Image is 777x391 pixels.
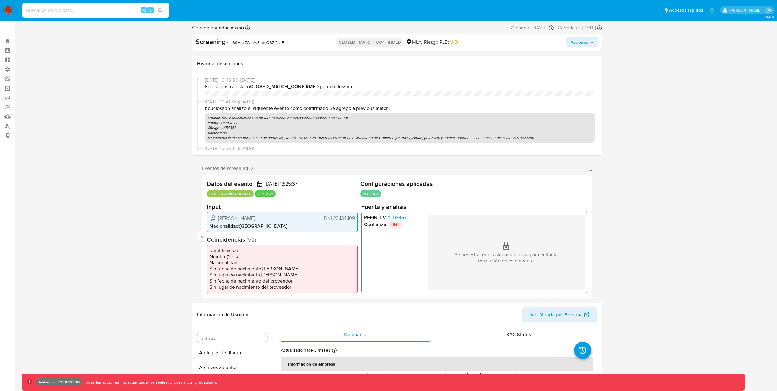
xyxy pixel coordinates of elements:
[327,83,352,90] b: nduclosson
[197,312,248,318] h1: Información de Usuario
[207,125,219,130] b: Código
[207,130,227,136] b: Comentario
[207,115,592,120] p: : 9f52a4a6cc6c8ed43b3bf38868145dc87e16b20aa6990231da91e6e0d43577af
[207,120,219,126] b: Fuente
[507,331,531,338] span: KYC Status
[231,105,302,112] span: Analizó el siguiente evento como
[555,24,556,31] span: -
[444,371,486,377] p: Nombre de la entidad :
[217,24,244,31] b: nduclosson
[669,7,703,13] span: Accesos rápidos
[197,61,597,67] h1: Historial de acciones
[303,105,328,112] b: Confirmado
[205,336,265,341] input: Buscar
[39,381,80,383] p: Ambiente: PRODUCCIÓN
[281,347,330,353] p: Actualizado hace 3 meses
[205,105,595,112] p: . Se agregó a previous match .
[205,99,595,105] span: [DATE] 10:41:55 ([DATE])
[424,39,458,46] span: Riesgo PLD:
[406,39,422,46] div: MLA
[205,145,595,152] span: [DATE] 10:38:12 ([DATE])
[150,7,151,13] span: s
[566,37,598,47] button: Acciones
[207,125,592,130] p: : 4654387
[194,345,270,360] button: Anticipos de dinero
[226,39,284,46] span: # Lk69Hax7QoXv3LosQ6Zl8K1E
[336,38,403,47] p: CLOSED - MATCH_CONFIRMED
[154,6,167,15] button: search-icon
[344,331,366,338] span: Compañía
[82,379,217,385] p: Todas las acciones impactan usuarios reales, proceda con precaución.
[205,83,595,90] span: El caso pasó a estado por
[522,307,597,322] button: Ver Mirada por Persona
[192,24,244,31] span: Cerrado por
[250,83,319,90] b: CLOSED_MATCH_CONFIRMED
[22,6,169,14] input: Buscar usuario o caso...
[558,24,602,31] div: Cerrado el: [DATE]
[207,115,220,121] b: Entrada
[729,7,764,13] p: leidy.martinez@mercadolibre.com.co
[511,24,554,31] div: Creado el: [DATE]
[196,37,226,47] b: Screening
[199,336,203,340] button: Buscar
[141,7,146,13] span: ⌥
[205,77,595,84] span: [DATE] 10:43:33 ([DATE])
[766,7,772,13] a: Salir
[207,135,592,140] p: Se confirma el match por tratarse de [PERSON_NAME] - 32352626, quien es Director en el Ministerio...
[194,360,270,375] button: Archivos adjuntos
[530,307,583,322] span: Ver Mirada por Persona
[449,39,458,46] span: MID
[709,8,715,13] a: Notificaciones
[281,357,593,371] th: Información de empresa
[366,371,408,377] p: Nombre del comercio :
[571,37,588,47] span: Acciones
[205,105,230,112] b: nduclosson
[207,120,592,125] p: : REFINITIV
